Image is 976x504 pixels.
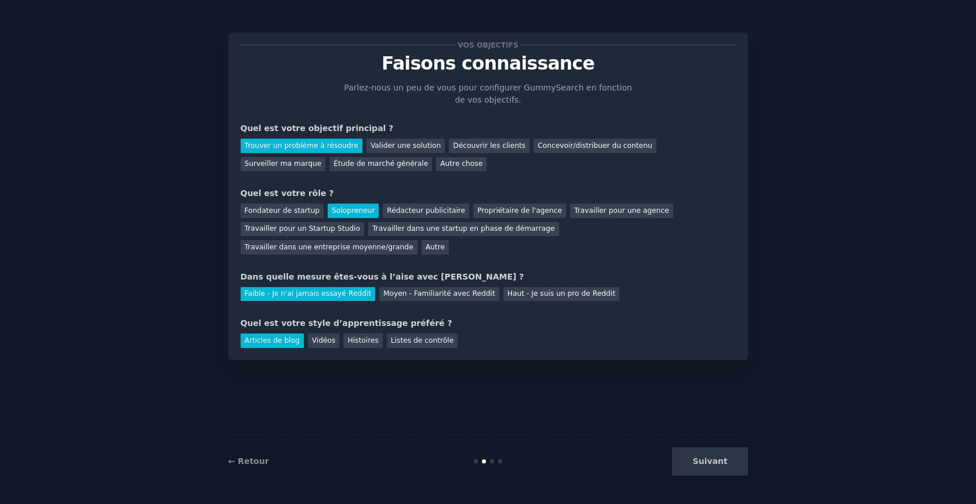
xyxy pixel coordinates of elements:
[245,159,322,168] font: Surveiller ma marque
[245,206,320,215] font: Fondateur de startup
[440,159,482,168] font: Autre chose
[574,206,669,215] font: Travailler pour une agence
[347,336,378,345] font: Histoires
[344,83,632,104] font: Parlez-nous un peu de vous pour configurer GummySearch en fonction de vos objectifs.
[387,206,465,215] font: Rédacteur publicitaire
[241,124,394,133] font: Quel est votre objectif principal ?
[458,41,518,49] font: Vos objectifs
[477,206,562,215] font: Propriétaire de l'agence
[382,53,594,74] font: Faisons connaissance
[538,142,652,150] font: Concevoir/distribuer du contenu
[241,188,334,198] font: Quel est votre rôle ?
[228,456,269,466] a: ← Retour
[241,272,524,281] font: Dans quelle mesure êtes-vous à l’aise avec [PERSON_NAME] ?
[332,206,375,215] font: Solopreneur
[372,224,555,233] font: Travailler dans une startup en phase de démarrage
[245,289,372,298] font: Faible - Je n'ai jamais essayé Reddit
[312,336,336,345] font: Vidéos
[333,159,428,168] font: Étude de marché générale
[453,142,525,150] font: Découvrir les clients
[241,318,452,328] font: Quel est votre style d’apprentissage préféré ?
[245,224,360,233] font: Travailler pour un Startup Studio
[245,336,300,345] font: Articles de blog
[391,336,453,345] font: Listes de contrôle
[383,289,495,298] font: Moyen - Familiarité avec Reddit
[507,289,615,298] font: Haut - Je suis un pro de Reddit
[426,243,445,251] font: Autre
[245,243,413,251] font: Travailler dans une entreprise moyenne/grande
[245,142,358,150] font: Trouver un problème à résoudre
[371,142,441,150] font: Valider une solution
